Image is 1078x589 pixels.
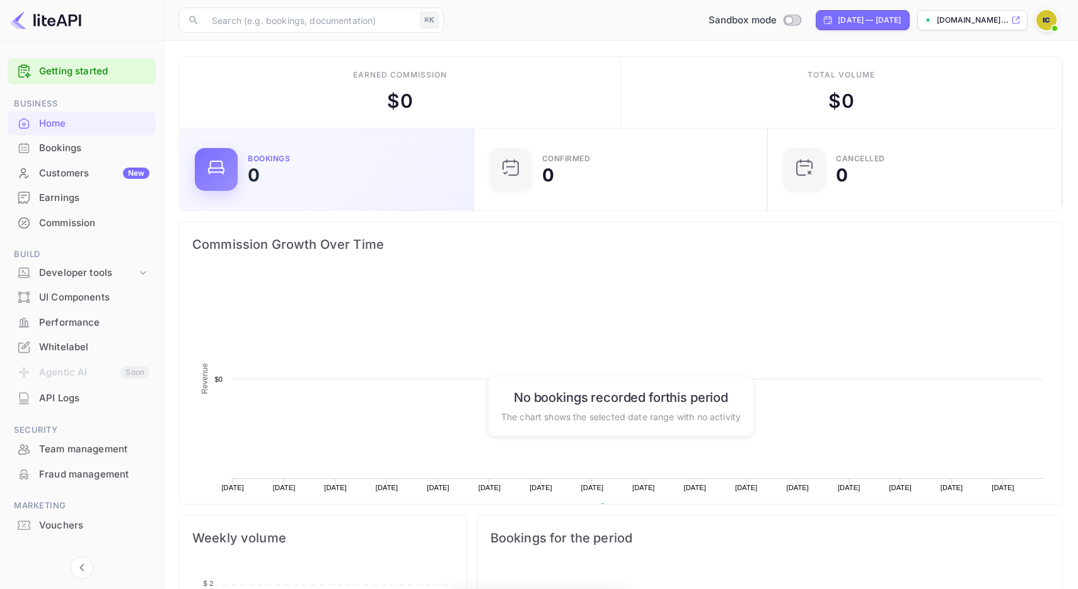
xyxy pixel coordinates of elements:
[8,161,156,186] div: CustomersNew
[353,69,446,81] div: Earned commission
[836,166,848,184] div: 0
[828,87,854,115] div: $ 0
[376,484,398,491] text: [DATE]
[838,14,901,26] div: [DATE] — [DATE]
[8,97,156,111] span: Business
[221,484,244,491] text: [DATE]
[8,211,156,236] div: Commission
[8,112,156,136] div: Home
[501,389,741,404] h6: No bookings recorded for this period
[478,484,501,491] text: [DATE]
[808,69,875,81] div: Total volume
[39,467,149,482] div: Fraud management
[39,266,137,280] div: Developer tools
[8,136,156,159] a: Bookings
[273,484,296,491] text: [DATE]
[8,186,156,209] a: Earnings
[8,311,156,335] div: Performance
[992,484,1014,491] text: [DATE]
[387,87,412,115] div: $ 0
[542,155,591,163] div: Confirmed
[611,503,643,512] text: Revenue
[937,14,1009,26] p: [DOMAIN_NAME]...
[1036,10,1057,30] img: Internal Crew
[8,112,156,135] a: Home
[39,316,149,330] div: Performance
[836,155,885,163] div: CANCELLED
[39,442,149,457] div: Team management
[204,8,415,33] input: Search (e.g. bookings, documentation)
[8,211,156,234] a: Commission
[203,579,214,588] tspan: $ 2
[39,166,149,181] div: Customers
[786,484,809,491] text: [DATE]
[8,437,156,460] a: Team management
[8,285,156,310] div: UI Components
[8,462,156,486] a: Fraud management
[490,528,1050,548] span: Bookings for the period
[684,484,707,491] text: [DATE]
[632,484,655,491] text: [DATE]
[542,166,554,184] div: 0
[39,518,149,533] div: Vouchers
[420,12,439,28] div: ⌘K
[8,335,156,360] div: Whitelabel
[39,141,149,156] div: Bookings
[427,484,449,491] text: [DATE]
[8,423,156,437] span: Security
[8,262,156,284] div: Developer tools
[8,136,156,161] div: Bookings
[8,161,156,185] a: CustomersNew
[39,191,149,205] div: Earnings
[8,513,156,537] a: Vouchers
[192,234,1050,254] span: Commission Growth Over Time
[71,556,93,579] button: Collapse navigation
[39,340,149,355] div: Whitelabel
[816,10,909,30] div: Click to change the date range period
[324,484,347,491] text: [DATE]
[889,484,912,491] text: [DATE]
[8,186,156,210] div: Earnings
[581,484,604,491] text: [DATE]
[8,59,156,84] div: Getting started
[39,216,149,231] div: Commission
[8,513,156,538] div: Vouchers
[709,13,777,28] span: Sandbox mode
[200,363,209,394] text: Revenue
[123,168,149,179] div: New
[248,166,260,184] div: 0
[214,375,223,383] text: $0
[8,462,156,487] div: Fraud management
[248,155,290,163] div: Bookings
[8,311,156,334] a: Performance
[39,391,149,406] div: API Logs
[501,409,741,423] p: The chart shows the selected date range with no activity
[10,10,81,30] img: LiteAPI logo
[39,117,149,131] div: Home
[8,335,156,358] a: Whitelabel
[8,386,156,409] a: API Logs
[735,484,758,491] text: [DATE]
[39,64,149,79] a: Getting started
[192,528,454,548] span: Weekly volume
[941,484,963,491] text: [DATE]
[8,437,156,462] div: Team management
[704,13,806,28] div: Switch to Production mode
[8,248,156,261] span: Build
[530,484,552,491] text: [DATE]
[8,499,156,513] span: Marketing
[8,285,156,309] a: UI Components
[39,290,149,305] div: UI Components
[838,484,861,491] text: [DATE]
[8,386,156,411] div: API Logs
